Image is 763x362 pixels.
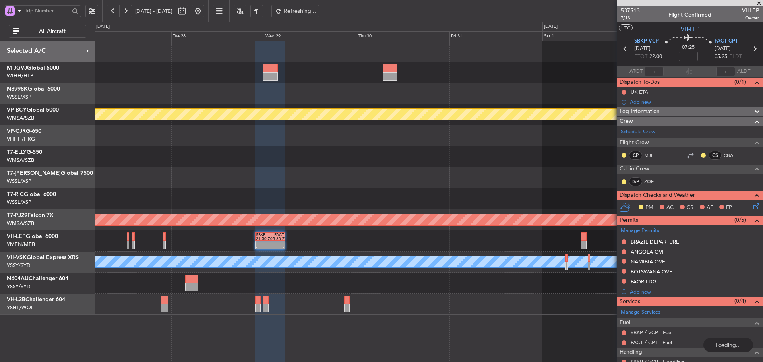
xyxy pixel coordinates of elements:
span: Leg Information [620,107,660,116]
a: WSSL/XSP [7,178,31,185]
span: VP-CJR [7,128,26,134]
div: 21:50 Z [256,237,270,241]
div: Thu 30 [357,31,450,41]
span: VH-VSK [7,255,27,260]
span: VHLEP [742,6,759,15]
span: [DATE] [715,45,731,53]
div: - [256,245,270,249]
a: CBA [724,152,742,159]
div: ISP [629,177,642,186]
span: (0/1) [734,78,746,86]
a: VH-LEPGlobal 6000 [7,234,58,239]
button: All Aircraft [9,25,86,38]
span: FP [726,204,732,212]
span: VH-LEP [681,25,699,33]
div: [DATE] [96,23,110,30]
span: Dispatch To-Dos [620,78,660,87]
div: Add new [630,99,759,105]
a: VP-BCYGlobal 5000 [7,107,59,113]
span: T7-ELLY [7,149,27,155]
span: ELDT [729,53,742,61]
span: M-JGVJ [7,65,27,71]
a: VH-VSKGlobal Express XRS [7,255,79,260]
a: Schedule Crew [621,128,655,136]
span: AC [666,204,674,212]
span: Owner [742,15,759,21]
span: Crew [620,117,633,126]
span: [DATE] - [DATE] [135,8,172,15]
a: WMSA/SZB [7,114,34,122]
span: [DATE] [634,45,651,53]
span: N604AU [7,276,29,281]
span: All Aircraft [21,29,83,34]
div: Sat 1 [542,31,635,41]
div: 05:30 Z [270,237,285,241]
span: AF [707,204,713,212]
span: FACT CPT [715,37,738,45]
div: BOTSWANA OVF [631,268,672,275]
a: YMEN/MEB [7,241,35,248]
a: WMSA/SZB [7,220,34,227]
span: T7-[PERSON_NAME] [7,170,61,176]
span: 07:25 [682,44,695,52]
a: YSSY/SYD [7,283,31,290]
div: Add new [630,288,759,295]
div: Tue 28 [171,31,264,41]
span: ATOT [629,68,643,75]
div: Wed 29 [264,31,357,41]
span: VH-L2B [7,297,25,302]
span: Cabin Crew [620,165,649,174]
a: VHHH/HKG [7,136,35,143]
span: 537513 [621,6,640,15]
a: T7-RICGlobal 6000 [7,192,56,197]
div: [DATE] [544,23,558,30]
span: T7-RIC [7,192,24,197]
div: ANGOLA OVF [631,248,665,255]
div: Loading... [703,338,753,352]
span: 22:00 [649,53,662,61]
span: Permits [620,216,638,225]
a: SBKP / VCP - Fuel [631,329,672,336]
div: CP [629,151,642,160]
span: (0/4) [734,297,746,305]
a: M-JGVJGlobal 5000 [7,65,59,71]
a: T7-PJ29Falcon 7X [7,213,54,218]
span: Handling [620,348,642,357]
div: Flight Confirmed [668,11,711,19]
div: - [270,245,285,249]
span: PM [645,204,653,212]
div: FAOR LDG [631,278,656,285]
a: VH-L2BChallenger 604 [7,297,65,302]
a: WMSA/SZB [7,157,34,164]
a: YSHL/WOL [7,304,34,311]
a: WSSL/XSP [7,199,31,206]
a: T7-ELLYG-550 [7,149,42,155]
div: UK ETA [631,89,648,95]
a: MJE [644,152,662,159]
span: Refreshing... [284,8,316,14]
a: T7-[PERSON_NAME]Global 7500 [7,170,93,176]
a: VP-CJRG-650 [7,128,41,134]
span: Services [620,297,640,306]
span: (0/5) [734,216,746,224]
input: Trip Number [25,5,70,17]
a: Manage Services [621,308,660,316]
div: Fri 31 [449,31,542,41]
a: Manage Permits [621,227,659,235]
span: SBKP VCP [634,37,659,45]
input: --:-- [645,67,664,76]
a: N604AUChallenger 604 [7,276,68,281]
div: CS [709,151,722,160]
div: BRAZIL DEPARTURE [631,238,679,245]
span: ETOT [634,53,647,61]
span: Flight Crew [620,138,649,147]
a: ZOE [644,178,662,185]
span: ALDT [737,68,750,75]
span: Dispatch Checks and Weather [620,191,695,200]
button: UTC [619,24,633,31]
div: NAMIBIA OVF [631,258,665,265]
a: YSSY/SYD [7,262,31,269]
a: WIHH/HLP [7,72,33,79]
span: N8998K [7,86,28,92]
span: 7/13 [621,15,640,21]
